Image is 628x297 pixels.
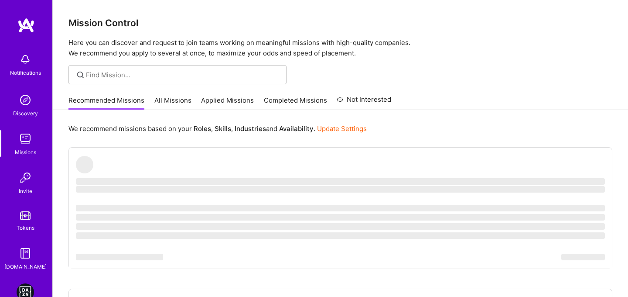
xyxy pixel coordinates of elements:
[279,124,314,133] b: Availability
[68,124,367,133] p: We recommend missions based on your , , and .
[17,130,34,148] img: teamwork
[4,262,47,271] div: [DOMAIN_NAME]
[235,124,266,133] b: Industries
[154,96,191,110] a: All Missions
[19,186,32,196] div: Invite
[215,124,231,133] b: Skills
[86,70,280,79] input: Find Mission...
[13,109,38,118] div: Discovery
[17,51,34,68] img: bell
[68,17,612,28] h3: Mission Control
[10,68,41,77] div: Notifications
[264,96,327,110] a: Completed Missions
[20,211,31,220] img: tokens
[68,38,612,59] p: Here you can discover and request to join teams working on meaningful missions with high-quality ...
[194,124,211,133] b: Roles
[17,245,34,262] img: guide book
[201,96,254,110] a: Applied Missions
[337,94,391,110] a: Not Interested
[75,70,85,80] i: icon SearchGrey
[17,17,35,33] img: logo
[15,148,36,157] div: Missions
[68,96,144,110] a: Recommended Missions
[17,223,34,232] div: Tokens
[17,169,34,186] img: Invite
[17,91,34,109] img: discovery
[317,124,367,133] a: Update Settings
